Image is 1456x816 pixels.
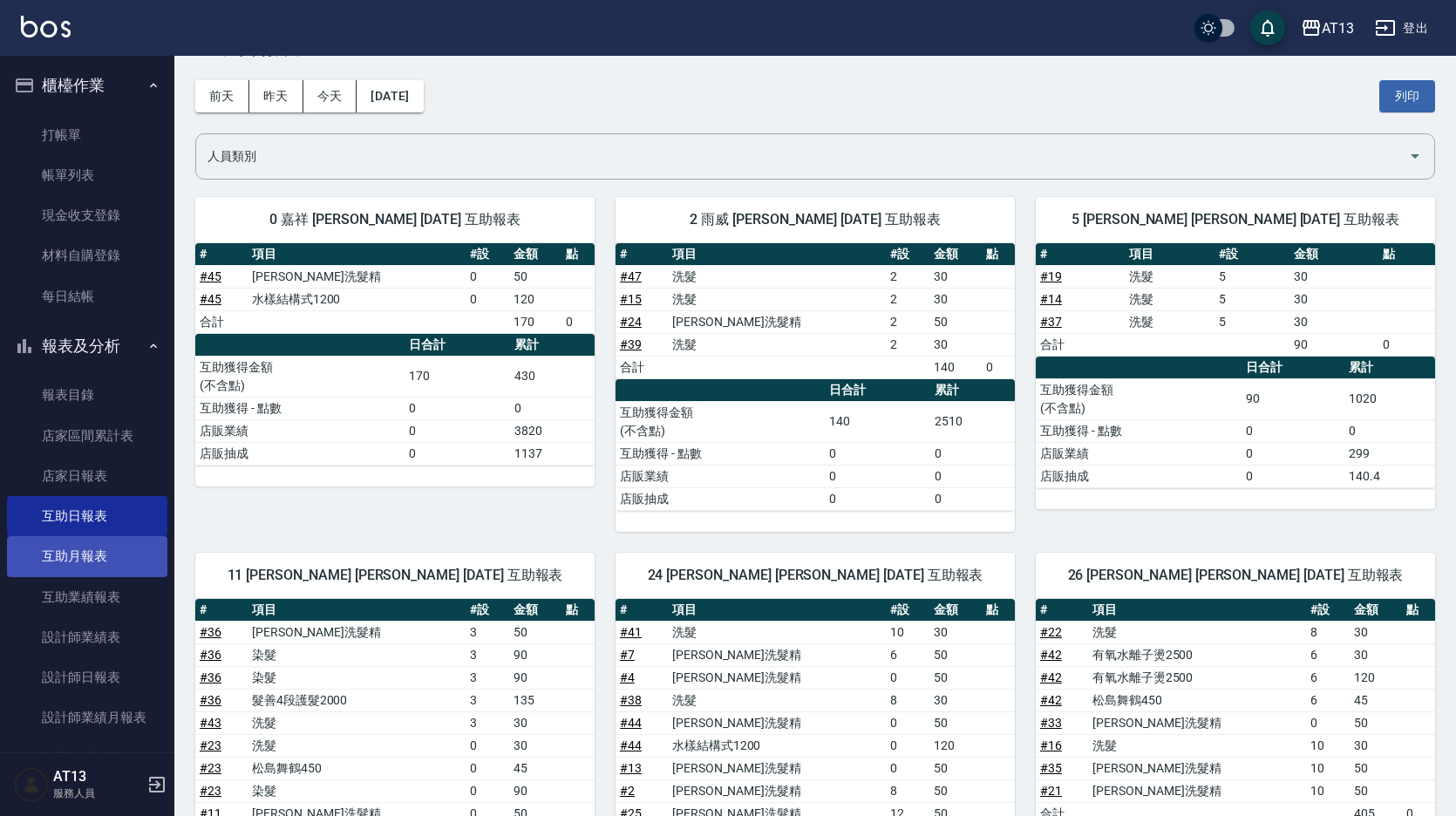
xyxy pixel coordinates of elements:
td: 140 [825,401,929,442]
td: 120 [509,288,561,310]
th: # [195,599,248,622]
th: 金額 [1289,243,1378,266]
button: 櫃檯作業 [7,63,167,108]
a: #7 [620,648,635,662]
th: 項目 [668,599,886,622]
th: 日合計 [1242,357,1344,379]
td: 店販業績 [195,419,405,442]
th: 點 [1402,599,1435,622]
td: 洗髮 [668,621,886,643]
td: 互助獲得金額 (不含點) [195,356,405,397]
a: #38 [620,693,642,707]
th: 點 [982,243,1015,266]
td: 洗髮 [668,689,886,711]
a: #42 [1040,670,1062,684]
td: 1020 [1344,378,1435,419]
td: 5 [1214,310,1289,333]
a: #23 [200,784,221,798]
td: 30 [1289,288,1378,310]
td: 0 [466,757,509,779]
button: [DATE] [357,80,423,112]
td: 店販抽成 [195,442,405,465]
a: #23 [200,761,221,775]
td: 洗髮 [668,333,886,356]
td: 互助獲得 - 點數 [616,442,825,465]
td: 90 [509,779,561,802]
a: #44 [620,738,642,752]
a: #39 [620,337,642,351]
td: 45 [509,757,561,779]
td: 140.4 [1344,465,1435,487]
td: 2 [886,288,929,310]
td: 3 [466,689,509,711]
a: #36 [200,648,221,662]
td: 合計 [1036,333,1125,356]
td: 0 [886,757,929,779]
td: 松島舞鶴450 [248,757,466,779]
a: #42 [1040,648,1062,662]
a: #36 [200,670,221,684]
div: AT13 [1322,17,1354,39]
td: 120 [1350,666,1402,689]
th: # [1036,599,1088,622]
td: 0 [561,310,595,333]
td: 0 [886,666,929,689]
button: save [1250,10,1285,45]
td: 45 [1350,689,1402,711]
td: [PERSON_NAME]洗髮精 [1088,779,1306,802]
a: #37 [1040,315,1062,329]
a: 店家區間累計表 [7,416,167,456]
td: 店販抽成 [1036,465,1242,487]
th: 累計 [510,334,595,357]
a: #45 [200,269,221,283]
td: 0 [930,487,1015,510]
td: 2 [886,310,929,333]
a: #33 [1040,716,1062,730]
td: 90 [1289,333,1378,356]
a: #36 [200,693,221,707]
td: 30 [1289,310,1378,333]
td: 6 [886,643,929,666]
a: 互助業績報表 [7,577,167,617]
td: 0 [1242,419,1344,442]
td: [PERSON_NAME]洗髮精 [248,621,466,643]
td: 2510 [930,401,1015,442]
td: 170 [405,356,509,397]
th: # [195,243,248,266]
td: 0 [1344,419,1435,442]
td: 洗髮 [668,265,886,288]
td: 50 [929,310,982,333]
td: 洗髮 [1125,288,1214,310]
td: 8 [886,689,929,711]
td: 0 [405,419,509,442]
th: 點 [1378,243,1435,266]
a: #14 [1040,292,1062,306]
td: 合計 [616,356,668,378]
td: 10 [1306,734,1350,757]
input: 人員名稱 [203,141,1401,172]
a: #16 [1040,738,1062,752]
table: a dense table [616,379,1015,511]
th: 日合計 [405,334,509,357]
td: 10 [1306,757,1350,779]
td: 有氧水離子燙2500 [1088,643,1306,666]
td: 0 [405,442,509,465]
img: Person [14,767,49,802]
span: 26 [PERSON_NAME] [PERSON_NAME] [DATE] 互助報表 [1057,567,1414,584]
a: #2 [620,784,635,798]
th: 項目 [1088,599,1306,622]
a: 店家日報表 [7,456,167,496]
span: 0 嘉祥 [PERSON_NAME] [DATE] 互助報表 [216,211,574,228]
td: 互助獲得金額 (不含點) [1036,378,1242,419]
td: 50 [929,711,982,734]
th: # [1036,243,1125,266]
th: #設 [466,599,509,622]
th: #設 [886,599,929,622]
td: 洗髮 [1088,621,1306,643]
a: #21 [1040,784,1062,798]
td: 90 [509,666,561,689]
td: 90 [1242,378,1344,419]
td: 8 [1306,621,1350,643]
td: 染髮 [248,666,466,689]
td: 6 [1306,643,1350,666]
